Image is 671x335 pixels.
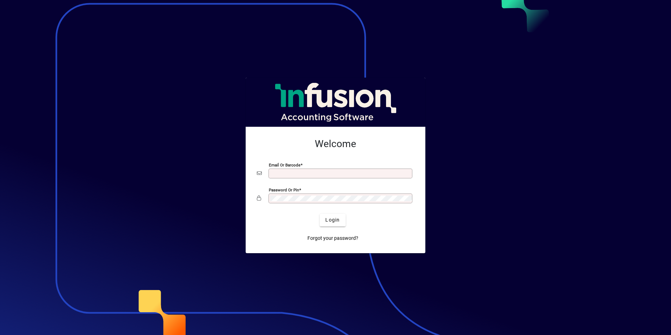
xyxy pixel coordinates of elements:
button: Login [320,214,345,226]
mat-label: Email or Barcode [269,162,300,167]
span: Forgot your password? [307,235,358,242]
span: Login [325,216,340,224]
mat-label: Password or Pin [269,187,299,192]
h2: Welcome [257,138,414,150]
a: Forgot your password? [305,232,361,245]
